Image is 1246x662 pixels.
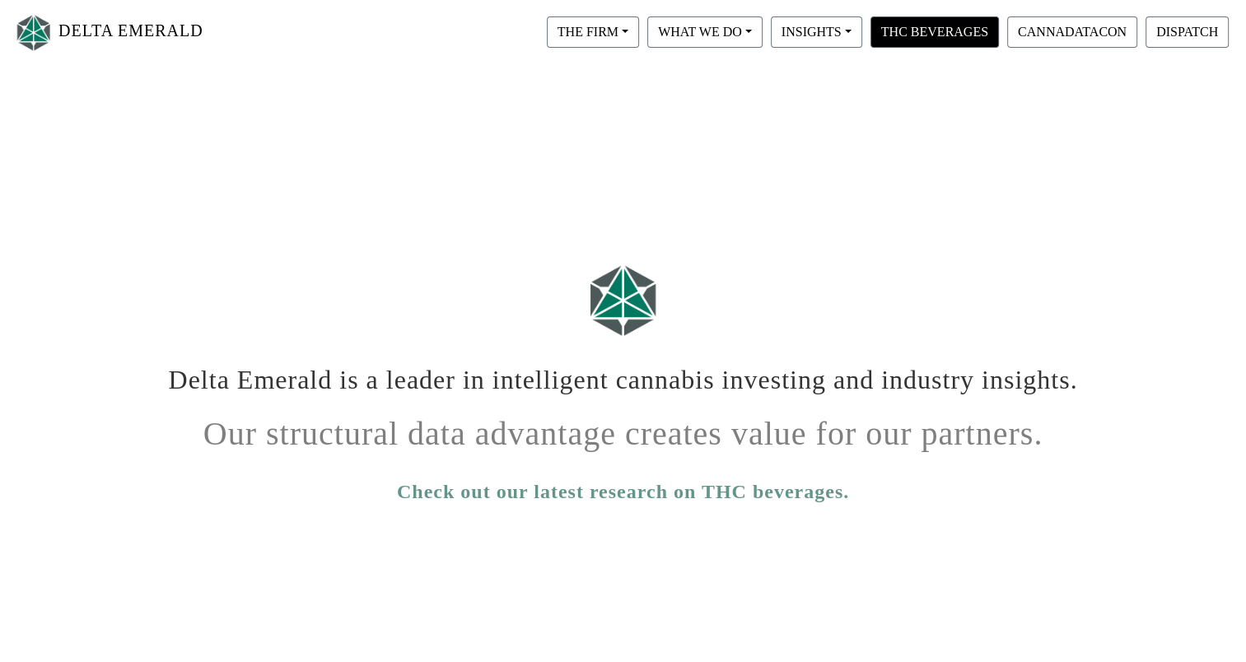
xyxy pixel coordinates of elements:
h1: Delta Emerald is a leader in intelligent cannabis investing and industry insights. [166,352,1080,395]
button: THC BEVERAGES [870,16,999,48]
img: Logo [13,11,54,54]
a: DISPATCH [1141,24,1233,38]
button: DISPATCH [1146,16,1229,48]
img: Logo [582,257,665,343]
button: CANNADATACON [1007,16,1137,48]
a: THC BEVERAGES [866,24,1003,38]
a: Check out our latest research on THC beverages. [397,477,849,506]
button: WHAT WE DO [647,16,763,48]
h1: Our structural data advantage creates value for our partners. [166,402,1080,454]
button: INSIGHTS [771,16,862,48]
a: CANNADATACON [1003,24,1141,38]
a: DELTA EMERALD [13,7,203,58]
button: THE FIRM [547,16,639,48]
